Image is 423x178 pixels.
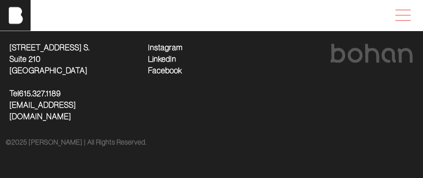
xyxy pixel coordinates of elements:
[6,137,417,147] div: © 2025
[10,88,137,122] p: Tel
[148,53,176,65] a: LinkedIn
[29,137,147,147] p: [PERSON_NAME] | All Rights Reserved.
[19,88,61,99] a: 615.327.1189
[329,44,413,63] img: bohan logo
[10,42,90,76] a: [STREET_ADDRESS] S.Suite 210[GEOGRAPHIC_DATA]
[148,42,183,53] a: Instagram
[148,65,182,76] a: Facebook
[10,99,137,122] a: [EMAIL_ADDRESS][DOMAIN_NAME]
